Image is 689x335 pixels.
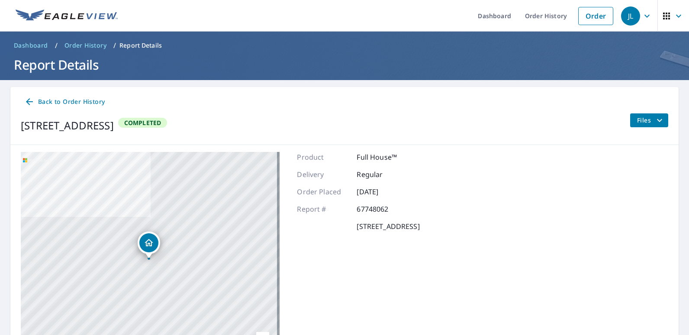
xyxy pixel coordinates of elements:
[637,115,665,126] span: Files
[119,41,162,50] p: Report Details
[357,152,409,162] p: Full House™
[138,232,160,258] div: Dropped pin, building 1, Residential property, 967 N 5th St Philadelphia, PA 19123
[10,39,679,52] nav: breadcrumb
[16,10,118,23] img: EV Logo
[357,187,409,197] p: [DATE]
[10,56,679,74] h1: Report Details
[297,187,349,197] p: Order Placed
[21,118,114,133] div: [STREET_ADDRESS]
[357,169,409,180] p: Regular
[55,40,58,51] li: /
[357,204,409,214] p: 67748062
[297,152,349,162] p: Product
[24,97,105,107] span: Back to Order History
[14,41,48,50] span: Dashboard
[578,7,613,25] a: Order
[357,221,419,232] p: [STREET_ADDRESS]
[10,39,52,52] a: Dashboard
[630,113,668,127] button: filesDropdownBtn-67748062
[21,94,108,110] a: Back to Order History
[119,119,167,127] span: Completed
[113,40,116,51] li: /
[297,169,349,180] p: Delivery
[61,39,110,52] a: Order History
[64,41,106,50] span: Order History
[621,6,640,26] div: JL
[297,204,349,214] p: Report #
